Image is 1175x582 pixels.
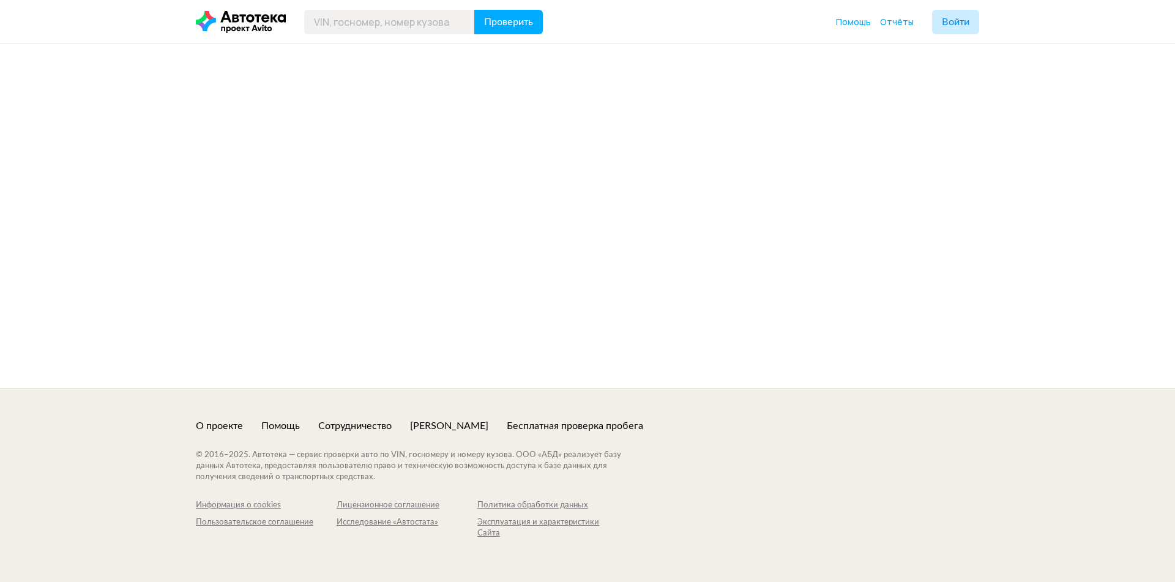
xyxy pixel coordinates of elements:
a: Пользовательское соглашение [196,517,337,539]
a: Лицензионное соглашение [337,500,477,511]
a: Помощь [261,419,300,433]
div: Исследование «Автостата» [337,517,477,528]
a: [PERSON_NAME] [410,419,488,433]
button: Проверить [474,10,543,34]
a: Эксплуатация и характеристики Сайта [477,517,618,539]
button: Войти [932,10,979,34]
a: Отчёты [880,16,914,28]
a: О проекте [196,419,243,433]
a: Исследование «Автостата» [337,517,477,539]
input: VIN, госномер, номер кузова [304,10,475,34]
a: Сотрудничество [318,419,392,433]
a: Бесплатная проверка пробега [507,419,643,433]
div: © 2016– 2025 . Автотека — сервис проверки авто по VIN, госномеру и номеру кузова. ООО «АБД» реали... [196,450,646,483]
a: Информация о cookies [196,500,337,511]
a: Помощь [836,16,871,28]
span: Войти [942,17,969,27]
div: Пользовательское соглашение [196,517,337,528]
a: Политика обработки данных [477,500,618,511]
span: Проверить [484,17,533,27]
